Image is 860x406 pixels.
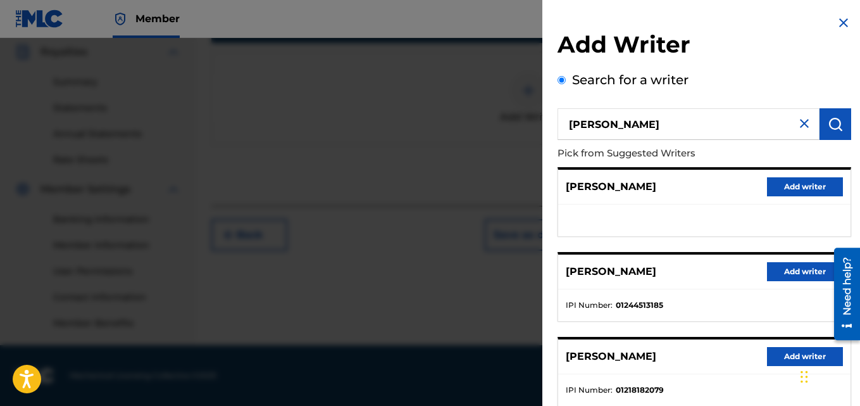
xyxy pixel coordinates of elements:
span: IPI Number : [566,300,613,311]
label: Search for a writer [572,72,689,87]
span: IPI Number : [566,384,613,396]
p: [PERSON_NAME] [566,179,656,194]
iframe: Chat Widget [797,345,860,406]
strong: 01244513185 [616,300,663,311]
h2: Add Writer [558,30,851,63]
img: close [797,116,812,131]
strong: 01218182079 [616,384,664,396]
img: Top Rightsholder [113,11,128,27]
input: Search writer's name or IPI Number [558,108,819,140]
div: Drag [801,358,808,396]
p: [PERSON_NAME] [566,349,656,364]
button: Add writer [767,177,843,196]
p: Pick from Suggested Writers [558,140,779,167]
button: Add writer [767,262,843,281]
button: Add writer [767,347,843,366]
iframe: Resource Center [825,243,860,345]
p: [PERSON_NAME] [566,264,656,279]
img: Search Works [828,117,843,132]
span: Member [135,11,180,26]
img: MLC Logo [15,10,64,28]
